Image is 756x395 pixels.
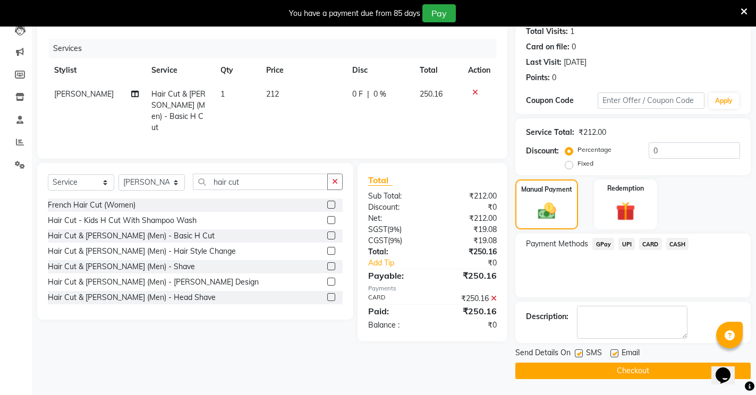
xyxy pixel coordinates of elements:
th: Service [145,58,214,82]
div: Service Total: [526,127,574,138]
div: CARD [360,293,432,304]
span: 9% [389,225,400,234]
button: Apply [709,93,739,109]
div: Discount: [360,202,432,213]
img: _gift.svg [610,200,641,224]
div: Hair Cut - Kids H Cut With Shampoo Wash [48,215,197,226]
div: You have a payment due from 85 days [289,8,420,19]
div: Points: [526,72,550,83]
div: ₹0 [432,202,505,213]
div: Payments [368,284,497,293]
span: 250.16 [420,89,443,99]
span: Send Details On [515,347,571,360]
span: UPI [618,238,635,250]
div: ₹250.16 [432,246,505,257]
div: Net: [360,213,432,224]
div: 1 [570,26,574,37]
div: Sub Total: [360,191,432,202]
th: Stylist [48,58,145,82]
span: | [367,89,369,100]
div: Hair Cut & [PERSON_NAME] (Men) - Basic H Cut [48,230,215,242]
div: ₹19.08 [432,224,505,235]
span: [PERSON_NAME] [54,89,114,99]
div: Balance : [360,320,432,331]
div: ( ) [360,235,432,246]
div: Description: [526,311,568,322]
div: ( ) [360,224,432,235]
div: Hair Cut & [PERSON_NAME] (Men) - Shave [48,261,195,272]
div: ₹250.16 [432,269,505,282]
span: Total [368,175,393,186]
div: Last Visit: [526,57,562,68]
div: Services [49,39,505,58]
label: Percentage [577,145,611,154]
div: [DATE] [564,57,587,68]
div: Discount: [526,145,559,157]
span: SMS [586,347,602,360]
div: French Hair Cut (Women) [48,200,135,211]
span: CARD [639,238,662,250]
div: Paid: [360,305,432,317]
label: Fixed [577,159,593,168]
div: ₹250.16 [432,305,505,317]
span: Email [622,347,640,360]
img: _cash.svg [532,201,562,221]
label: Redemption [607,184,644,193]
span: Hair Cut & [PERSON_NAME] (Men) - Basic H Cut [151,89,206,132]
div: ₹212.00 [432,213,505,224]
div: Hair Cut & [PERSON_NAME] (Men) - Hair Style Change [48,246,236,257]
th: Action [462,58,497,82]
div: ₹250.16 [432,293,505,304]
div: Total Visits: [526,26,568,37]
span: Payment Methods [526,238,588,250]
th: Price [260,58,346,82]
div: ₹19.08 [432,235,505,246]
div: ₹212.00 [432,191,505,202]
div: 0 [552,72,556,83]
span: 1 [220,89,225,99]
span: 0 F [352,89,363,100]
span: CGST [368,236,388,245]
button: Checkout [515,363,751,379]
div: ₹212.00 [579,127,606,138]
div: ₹0 [432,320,505,331]
div: Hair Cut & [PERSON_NAME] (Men) - [PERSON_NAME] Design [48,277,259,288]
div: Total: [360,246,432,257]
iframe: chat widget [711,353,745,384]
th: Qty [214,58,260,82]
input: Enter Offer / Coupon Code [598,92,704,109]
div: 0 [572,41,576,53]
span: CASH [666,238,689,250]
div: Card on file: [526,41,570,53]
span: SGST [368,225,387,234]
label: Manual Payment [521,185,572,194]
input: Search or Scan [193,174,328,190]
span: GPay [592,238,614,250]
span: 212 [266,89,279,99]
th: Total [413,58,462,82]
div: ₹0 [445,257,505,269]
span: 0 % [373,89,386,100]
div: Coupon Code [526,95,597,106]
th: Disc [346,58,413,82]
div: Payable: [360,269,432,282]
div: Hair Cut & [PERSON_NAME] (Men) - Head Shave [48,292,216,303]
button: Pay [422,4,456,22]
span: 9% [390,236,400,245]
a: Add Tip [360,257,445,269]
